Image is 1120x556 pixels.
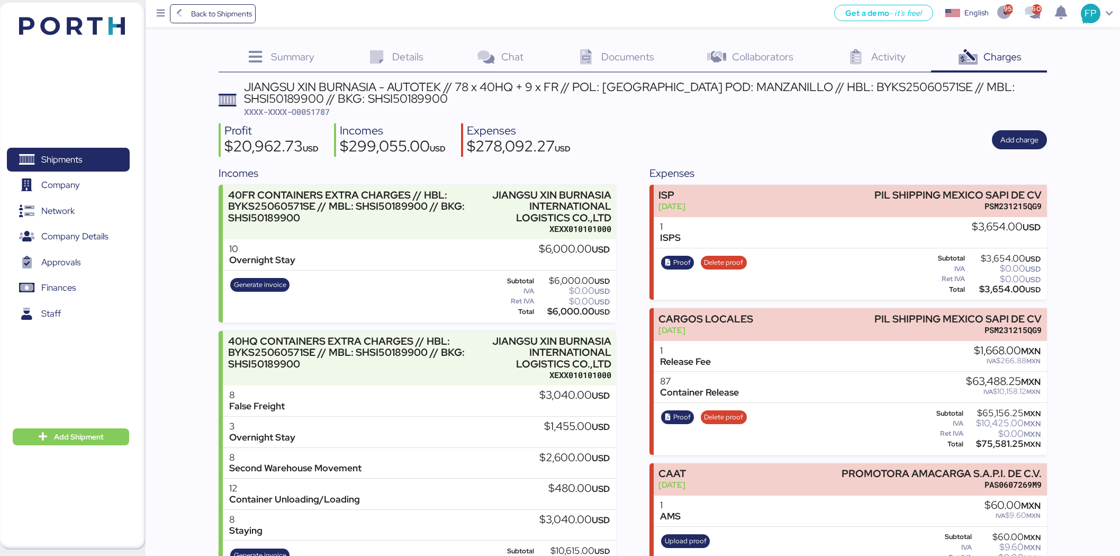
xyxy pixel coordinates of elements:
div: Subtotal [495,548,534,555]
div: 8 [229,514,263,525]
div: Profit [224,123,319,139]
span: MXN [1024,409,1041,418]
div: $10,158.12 [966,388,1041,396]
div: 1 [660,345,711,356]
div: Expenses [467,123,571,139]
span: Company [41,177,80,193]
div: $0.00 [967,275,1041,283]
div: Incomes [219,165,616,181]
span: USD [1023,221,1041,233]
div: PSM231215QG9 [874,325,1042,336]
span: Add Shipment [54,431,104,443]
span: IVA [983,388,993,396]
span: USD [594,307,610,317]
span: MXN [1021,500,1041,512]
div: Subtotal [926,533,972,541]
div: JIANGSU XIN BURNASIA INTERNATIONAL LOGISTICS CO.,LTD [475,336,611,369]
span: MXN [1021,376,1041,388]
span: Details [392,50,423,64]
span: Add charge [1000,133,1038,146]
span: Charges [983,50,1022,64]
div: $1,668.00 [974,345,1041,357]
span: Generate invoice [234,279,286,291]
div: Total [495,308,534,316]
span: USD [592,483,610,495]
div: $6,000.00 [539,244,610,255]
span: USD [592,452,610,464]
div: JIANGSU XIN BURNASIA - AUTOTEK // 78 x 40HQ + 9 x FR // POL: [GEOGRAPHIC_DATA] POD: MANZANILLO //... [244,81,1047,105]
div: Subtotal [495,277,534,285]
div: $20,962.73 [224,139,319,157]
span: Finances [41,280,76,295]
div: XEXX010101000 [475,370,611,381]
span: Chat [501,50,523,64]
div: Staying [229,525,263,536]
span: Collaborators [732,50,793,64]
button: Proof [661,410,694,424]
span: USD [430,144,446,154]
div: $6,000.00 [536,277,610,285]
div: PIL SHIPPING MEXICO SAPI DE CV [874,190,1042,201]
span: MXN [1026,512,1041,520]
div: [DATE] [658,479,686,490]
span: USD [592,244,610,255]
div: Ret IVA [926,275,965,283]
span: Shipments [41,152,82,167]
div: Overnight Stay [229,432,295,443]
div: $6,000.00 [536,308,610,316]
span: MXN [1024,419,1041,428]
span: MXN [1026,388,1041,396]
div: IVA [926,544,972,551]
div: PIL SHIPPING MEXICO SAPI DE CV [874,313,1042,325]
div: 12 [229,483,360,494]
span: USD [594,276,610,286]
div: $3,040.00 [539,390,610,401]
span: Company Details [41,229,108,244]
button: Add Shipment [13,428,129,445]
div: 10 [229,244,295,255]
div: 8 [229,390,285,401]
button: Generate invoice [230,278,290,292]
div: Subtotal [926,255,965,262]
span: USD [594,286,610,296]
span: USD [592,421,610,433]
div: Container Release [660,387,739,398]
span: USD [594,297,610,307]
span: USD [592,514,610,526]
div: XEXX010101000 [475,223,611,235]
div: $60.00 [974,533,1041,541]
div: 87 [660,376,739,387]
span: XXXX-XXXX-O0051787 [244,106,330,117]
div: Subtotal [926,410,964,417]
div: $3,654.00 [972,221,1041,233]
span: MXN [1024,440,1041,449]
a: Network [7,199,130,223]
a: Approvals [7,250,130,275]
div: Overnight Stay [229,255,295,266]
a: Shipments [7,148,130,172]
div: ISP [658,190,685,201]
div: $65,156.25 [965,409,1041,417]
div: [DATE] [658,201,685,212]
div: English [964,7,989,19]
span: USD [303,144,319,154]
div: Ret IVA [926,430,964,437]
span: Summary [271,50,314,64]
div: AMS [660,511,681,522]
span: Activity [871,50,906,64]
div: Container Unloading/Loading [229,494,360,505]
div: $0.00 [967,265,1041,273]
a: Company [7,173,130,198]
span: Proof [673,257,691,268]
div: PAS0607269M9 [842,479,1042,490]
div: 8 [229,452,362,463]
span: MXN [1024,429,1041,439]
button: Proof [661,256,694,270]
div: Expenses [649,165,1047,181]
a: Finances [7,276,130,300]
a: Back to Shipments [170,4,256,23]
div: PROMOTORA AMACARGA S.A.P.I. DE C.V. [842,468,1042,479]
div: $278,092.27 [467,139,571,157]
div: [DATE] [658,325,753,336]
div: $266.88 [974,357,1041,365]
